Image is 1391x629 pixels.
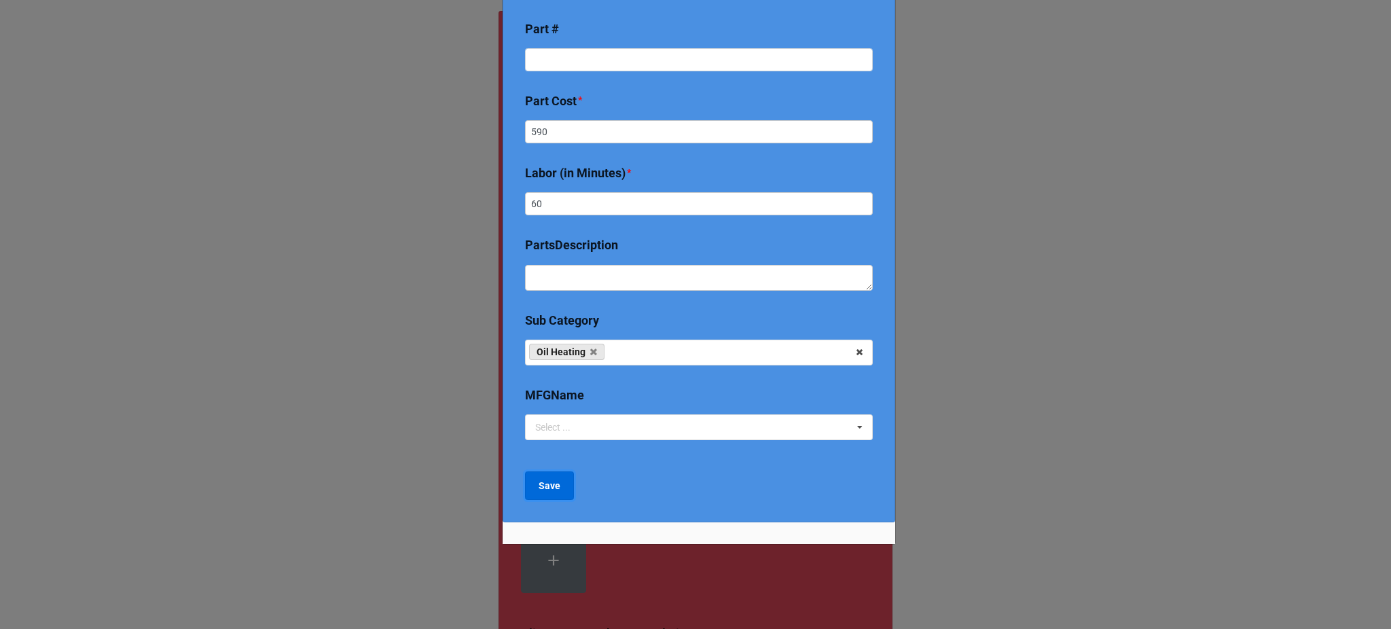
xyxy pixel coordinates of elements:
[529,344,604,360] a: Oil Heating
[525,236,618,255] label: PartsDescription
[525,20,559,39] label: Part #
[532,420,590,435] div: Select ...
[525,311,599,330] label: Sub Category
[525,386,584,405] label: MFGName
[525,471,574,500] button: Save
[539,479,560,493] b: Save
[525,92,577,111] label: Part Cost
[525,164,626,183] label: Labor (in Minutes)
